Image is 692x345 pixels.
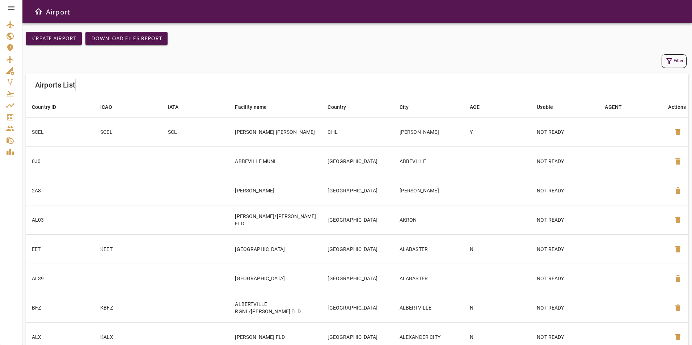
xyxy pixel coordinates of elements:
[537,158,593,165] p: NOT READY
[229,293,322,322] td: ALBERTVILLE RGNL/[PERSON_NAME] FLD
[168,103,179,111] div: IATA
[322,176,393,205] td: [GEOGRAPHIC_DATA]
[400,103,418,111] span: City
[464,117,531,146] td: Y
[537,103,553,111] div: Usable
[537,187,593,194] p: NOT READY
[605,103,631,111] span: AGENT
[394,146,464,176] td: ABBEVILLE
[537,216,593,223] p: NOT READY
[328,103,355,111] span: Country
[322,146,393,176] td: [GEOGRAPHIC_DATA]
[464,293,531,322] td: N
[35,79,75,91] h6: Airports List
[674,333,682,341] span: delete
[669,270,687,287] button: Delete Airport
[162,117,229,146] td: SCL
[669,123,687,141] button: Delete Airport
[394,234,464,264] td: ALABASTER
[669,299,687,316] button: Delete Airport
[394,205,464,234] td: AKRON
[674,157,682,166] span: delete
[328,103,346,111] div: Country
[31,4,46,19] button: Open drawer
[674,186,682,195] span: delete
[322,264,393,293] td: [GEOGRAPHIC_DATA]
[94,234,162,264] td: KEET
[229,146,322,176] td: ABBEVILLE MUNI
[94,117,162,146] td: SCEL
[229,205,322,234] td: [PERSON_NAME]/[PERSON_NAME] FLD
[46,6,70,17] h6: Airport
[674,274,682,283] span: delete
[100,103,112,111] div: ICAO
[537,103,562,111] span: Usable
[26,293,94,322] td: BFZ
[537,275,593,282] p: NOT READY
[669,153,687,170] button: Delete Airport
[394,176,464,205] td: [PERSON_NAME]
[235,103,276,111] span: Facility name
[394,293,464,322] td: ALBERTVILLE
[322,234,393,264] td: [GEOGRAPHIC_DATA]
[229,264,322,293] td: [GEOGRAPHIC_DATA]
[322,117,393,146] td: CHL
[26,146,94,176] td: 0J0
[674,216,682,224] span: delete
[26,234,94,264] td: EET
[26,176,94,205] td: 2A8
[32,103,66,111] span: Country ID
[674,303,682,312] span: delete
[26,32,82,45] button: Create airport
[537,333,593,341] p: NOT READY
[229,176,322,205] td: [PERSON_NAME]
[537,304,593,311] p: NOT READY
[85,32,168,45] button: Download Files Report
[229,234,322,264] td: [GEOGRAPHIC_DATA]
[322,293,393,322] td: [GEOGRAPHIC_DATA]
[100,103,122,111] span: ICAO
[605,103,622,111] div: AGENT
[537,246,593,253] p: NOT READY
[26,117,94,146] td: SCEL
[470,103,480,111] div: AOE
[229,117,322,146] td: [PERSON_NAME] [PERSON_NAME]
[464,234,531,264] td: N
[537,128,593,136] p: NOT READY
[669,211,687,229] button: Delete Airport
[669,182,687,199] button: Delete Airport
[674,128,682,136] span: delete
[674,245,682,254] span: delete
[26,264,94,293] td: AL39
[394,264,464,293] td: ALABASTER
[394,117,464,146] td: [PERSON_NAME]
[235,103,267,111] div: Facility name
[669,240,687,258] button: Delete Airport
[32,103,56,111] div: Country ID
[168,103,188,111] span: IATA
[400,103,409,111] div: City
[662,54,687,68] button: Filter
[322,205,393,234] td: [GEOGRAPHIC_DATA]
[26,205,94,234] td: AL03
[94,293,162,322] td: KBFZ
[470,103,489,111] span: AOE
